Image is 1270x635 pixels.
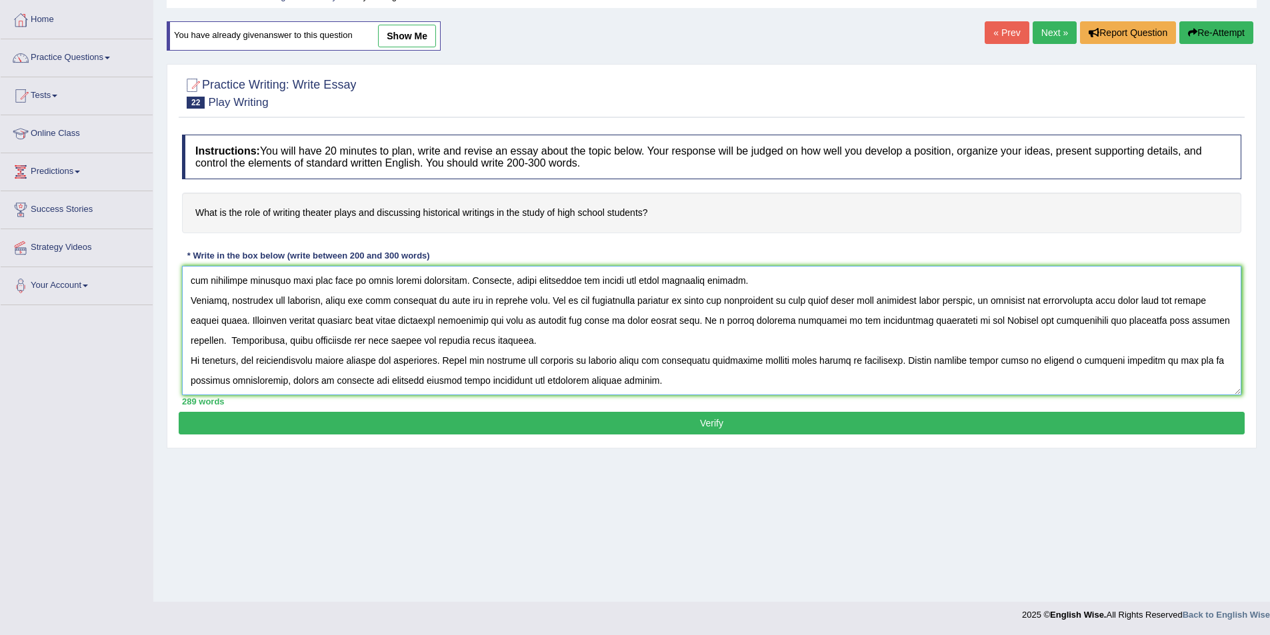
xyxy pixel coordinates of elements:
button: Re-Attempt [1179,21,1253,44]
div: You have already given answer to this question [167,21,441,51]
a: Next » [1033,21,1077,44]
a: Success Stories [1,191,153,225]
div: 2025 © All Rights Reserved [1022,602,1270,621]
a: Strategy Videos [1,229,153,263]
a: Online Class [1,115,153,149]
a: « Prev [985,21,1029,44]
div: 289 words [182,395,1241,408]
span: 22 [187,97,205,109]
small: Play Writing [208,96,268,109]
h4: What is the role of writing theater plays and discussing historical writings in the study of high... [182,193,1241,233]
button: Verify [179,412,1245,434]
h2: Practice Writing: Write Essay [182,75,356,109]
a: Predictions [1,153,153,187]
strong: English Wise. [1050,610,1106,620]
a: show me [378,25,436,47]
a: Your Account [1,267,153,301]
a: Practice Questions [1,39,153,73]
a: Home [1,1,153,35]
button: Report Question [1080,21,1176,44]
a: Tests [1,77,153,111]
h4: You will have 20 minutes to plan, write and revise an essay about the topic below. Your response ... [182,135,1241,179]
b: Instructions: [195,145,260,157]
div: * Write in the box below (write between 200 and 300 words) [182,250,435,263]
a: Back to English Wise [1183,610,1270,620]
